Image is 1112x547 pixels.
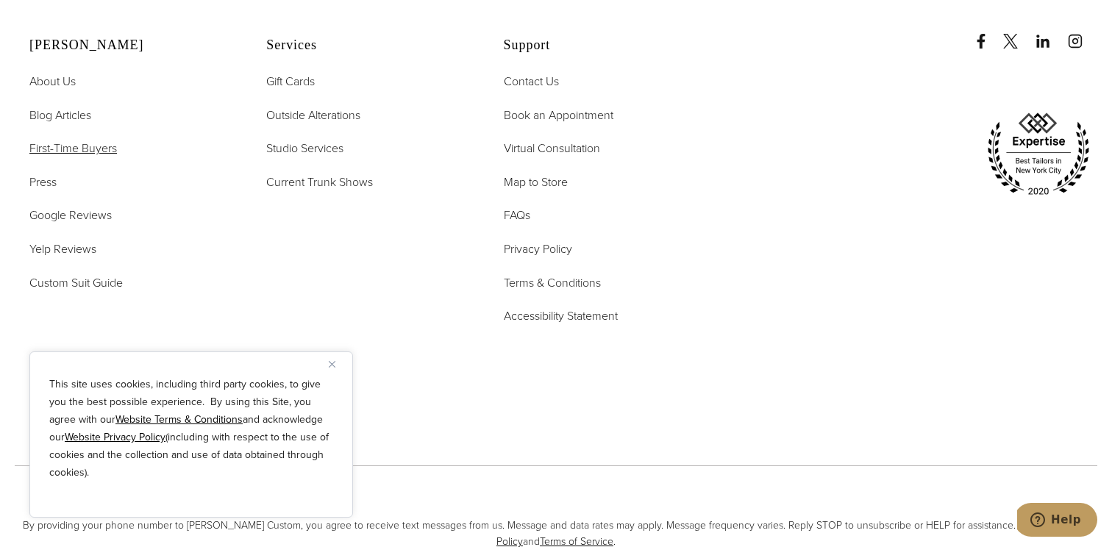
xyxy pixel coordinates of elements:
img: expertise, best tailors in new york city 2020 [980,107,1097,201]
a: Custom Suit Guide [29,273,123,293]
h2: [PERSON_NAME] [29,37,229,54]
a: instagram [1068,19,1097,49]
span: Terms & Conditions [504,274,601,291]
span: Press [29,174,57,190]
h2: Services [266,37,466,54]
a: Yelp Reviews [29,240,96,259]
a: x/twitter [1003,19,1033,49]
a: Book an Appointment [504,106,613,125]
a: Website Privacy Policy [65,429,165,445]
span: Google Reviews [29,207,112,224]
span: Blog Articles [29,107,91,124]
a: Privacy Policy [504,240,572,259]
img: Close [329,361,335,368]
a: Facebook [974,19,1000,49]
nav: Alan David Footer Nav [29,72,229,292]
a: Blog Articles [29,106,91,125]
span: Studio Services [266,140,343,157]
a: FAQs [504,206,530,225]
span: Outside Alterations [266,107,360,124]
a: Press [29,173,57,192]
a: First-Time Buyers [29,139,117,158]
span: Accessibility Statement [504,307,618,324]
span: Book an Appointment [504,107,613,124]
button: Close [329,355,346,373]
a: Website Terms & Conditions [115,412,243,427]
a: Virtual Consultation [504,139,600,158]
iframe: Opens a widget where you can chat to one of our agents [1017,503,1097,540]
a: Map to Store [504,173,568,192]
span: Current Trunk Shows [266,174,373,190]
span: Custom Suit Guide [29,274,123,291]
h2: Support [504,37,704,54]
a: Current Trunk Shows [266,173,373,192]
a: Google Reviews [29,206,112,225]
a: linkedin [1036,19,1065,49]
span: Map to Store [504,174,568,190]
span: Virtual Consultation [504,140,600,157]
span: Privacy Policy [504,240,572,257]
nav: Support Footer Nav [504,72,704,326]
a: Gift Cards [266,72,315,91]
a: Studio Services [266,139,343,158]
p: This site uses cookies, including third party cookies, to give you the best possible experience. ... [49,376,333,482]
span: Yelp Reviews [29,240,96,257]
span: First-Time Buyers [29,140,117,157]
a: Terms & Conditions [504,273,601,293]
a: About Us [29,72,76,91]
a: Contact Us [504,72,559,91]
span: Contact Us [504,73,559,90]
span: FAQs [504,207,530,224]
span: Gift Cards [266,73,315,90]
nav: Services Footer Nav [266,72,466,191]
a: Outside Alterations [266,106,360,125]
a: Accessibility Statement [504,307,618,326]
span: About Us [29,73,76,90]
